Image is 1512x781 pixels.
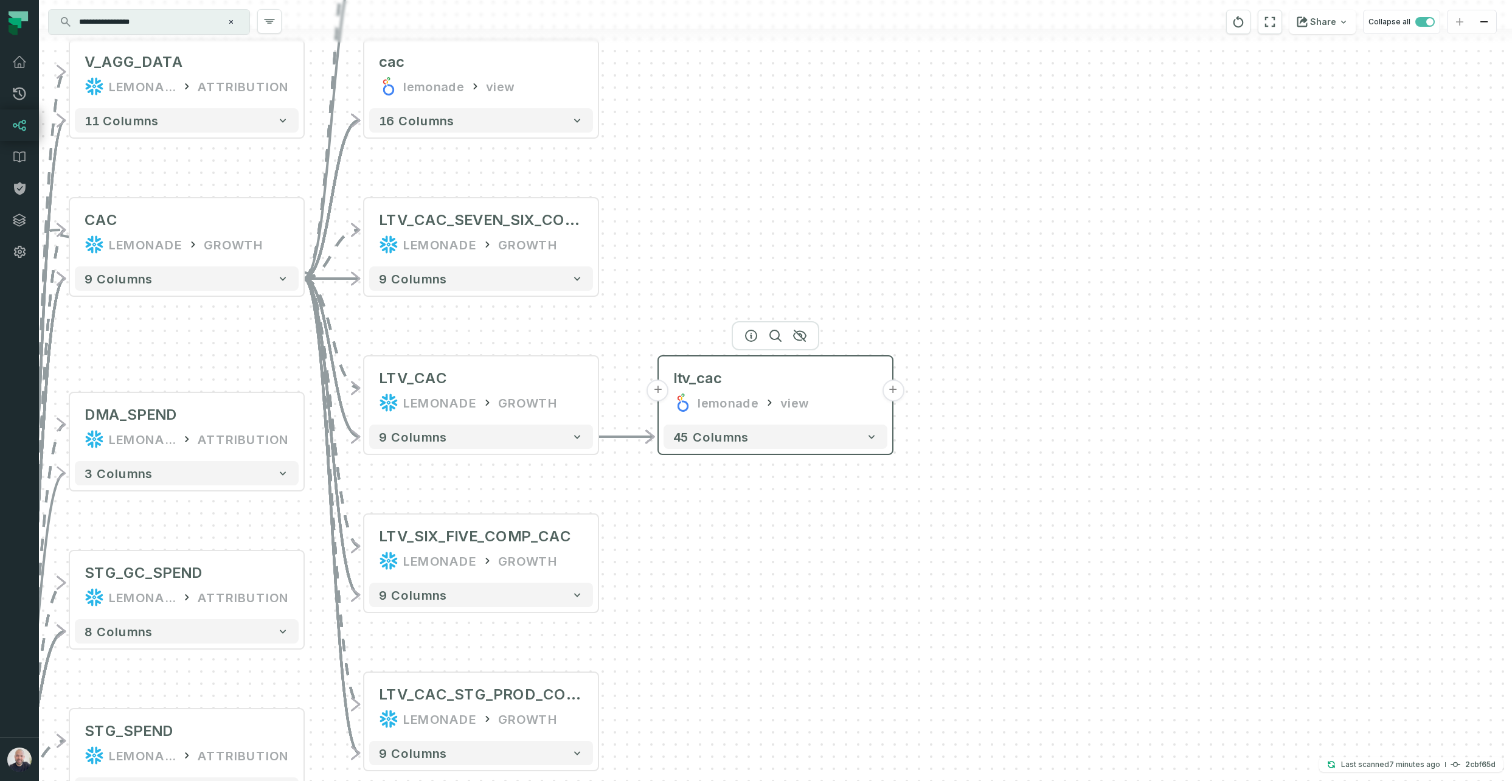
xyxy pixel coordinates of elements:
div: lemonade [698,393,758,412]
g: Edge from 132e369a53d1aeadf859b31b2cdb425a to 8a87830031fda639d2e3b94404ce4312 [303,279,359,704]
div: GROWTH [498,551,558,571]
div: ATTRIBUTION [198,746,289,765]
span: 45 columns [673,429,749,444]
div: LEMONADE [109,77,176,96]
div: LTV_CAC_SEVEN_SIX_COMP [379,210,583,230]
button: Clear search query [225,16,237,28]
div: ltv_cac [673,369,722,388]
img: avatar of Daniel Ochoa Bimblich [7,748,32,772]
button: + [647,380,669,401]
g: Edge from 132e369a53d1aeadf859b31b2cdb425a to da25eb95b7f5dfe39ce21f4f9db8f018 [303,279,359,546]
div: ATTRIBUTION [198,77,289,96]
div: GROWTH [498,709,558,729]
h4: 2cbf65d [1465,761,1496,768]
div: LTV_CAC [379,369,447,388]
g: Edge from 132e369a53d1aeadf859b31b2cdb425a to fe301431c03ac5abfde7d54368245032 [303,230,359,279]
div: CAC [85,210,117,230]
g: Edge from 132e369a53d1aeadf859b31b2cdb425a to 1376bf7276375714f225dc61fab47264 [303,279,359,388]
div: LEMONADE [403,393,476,412]
button: zoom out [1472,10,1496,34]
span: 9 columns [379,588,447,602]
relative-time: Sep 10, 2025, 10:55 AM GMT+3 [1389,760,1440,769]
div: view [780,393,808,412]
div: GROWTH [204,235,263,254]
div: LEMONADE [403,551,476,571]
span: 9 columns [379,429,447,444]
button: Collapse all [1363,10,1440,34]
span: 9 columns [379,746,447,760]
div: lemonade [403,77,464,96]
span: 3 columns [85,466,153,481]
button: + [882,380,904,401]
span: 11 columns [85,113,159,128]
div: cac [379,52,404,72]
div: STG_SPEND [85,721,173,741]
g: Edge from 132e369a53d1aeadf859b31b2cdb425a to b25079d9f1c7e2339219df2a840b804a [303,120,359,279]
div: LTV_CAC_STG_PROD_COMP [379,685,583,704]
div: DMA_SPEND [85,405,177,425]
p: Last scanned [1341,758,1440,771]
g: Edge from 132e369a53d1aeadf859b31b2cdb425a to da25eb95b7f5dfe39ce21f4f9db8f018 [303,279,359,595]
div: GROWTH [498,393,558,412]
span: 9 columns [379,271,447,286]
button: Share [1289,10,1356,34]
button: Last scanned[DATE] 10:55:04 AM2cbf65d [1319,757,1503,772]
g: Edge from 132e369a53d1aeadf859b31b2cdb425a to 1376bf7276375714f225dc61fab47264 [303,279,359,437]
div: ATTRIBUTION [198,588,289,607]
div: GROWTH [498,235,558,254]
span: 9 columns [85,271,153,286]
div: LTV_SIX_FIVE_COMP_CAC [379,527,571,546]
div: LEMONADE [109,235,182,254]
g: Edge from 132e369a53d1aeadf859b31b2cdb425a to 132e369a53d1aeadf859b31b2cdb425a [49,230,320,279]
div: STG_GC_SPEND [85,563,203,583]
g: Edge from 132e369a53d1aeadf859b31b2cdb425a to 8a87830031fda639d2e3b94404ce4312 [303,279,359,753]
div: view [486,77,514,96]
div: LEMONADE [109,429,176,449]
div: LEMONADE [403,709,476,729]
div: LEMONADE_DWH [109,746,176,765]
div: ATTRIBUTION [198,429,289,449]
div: LEMONADE_DWH [109,588,176,607]
span: 8 columns [85,624,153,639]
div: LEMONADE [403,235,476,254]
div: V_AGG_DATA [85,52,183,72]
span: 16 columns [379,113,454,128]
